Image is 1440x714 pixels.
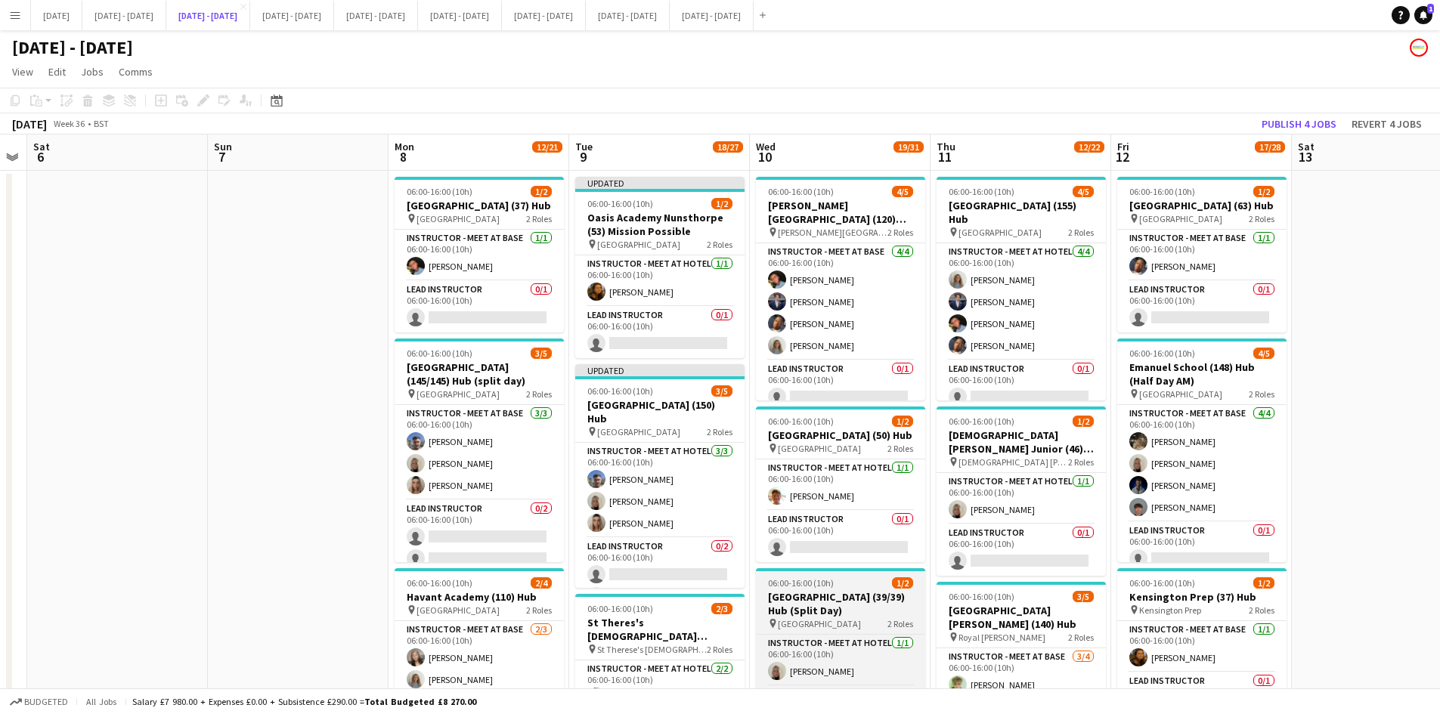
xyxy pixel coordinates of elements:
[1117,405,1287,522] app-card-role: Instructor - Meet at Base4/406:00-16:00 (10h)[PERSON_NAME][PERSON_NAME][PERSON_NAME][PERSON_NAME]
[1139,388,1222,400] span: [GEOGRAPHIC_DATA]
[418,1,502,30] button: [DATE] - [DATE]
[714,154,742,165] div: 8 Jobs
[1253,186,1274,197] span: 1/2
[31,148,50,165] span: 6
[934,148,955,165] span: 11
[395,281,564,332] app-card-role: Lead Instructor0/106:00-16:00 (10h)
[407,348,472,359] span: 06:00-16:00 (10h)
[531,577,552,589] span: 2/4
[407,577,472,589] span: 06:00-16:00 (10h)
[75,62,110,82] a: Jobs
[1255,141,1285,153] span: 17/28
[707,239,732,250] span: 2 Roles
[586,1,670,30] button: [DATE] - [DATE]
[597,239,680,250] span: [GEOGRAPHIC_DATA]
[1117,360,1287,388] h3: Emanuel School (148) Hub (Half Day AM)
[12,36,133,59] h1: [DATE] - [DATE]
[756,428,925,442] h3: [GEOGRAPHIC_DATA] (50) Hub
[670,1,754,30] button: [DATE] - [DATE]
[575,364,745,588] app-job-card: Updated06:00-16:00 (10h)3/5[GEOGRAPHIC_DATA] (150) Hub [GEOGRAPHIC_DATA]2 RolesInstructor - Meet ...
[1115,148,1129,165] span: 12
[958,632,1045,643] span: Royal [PERSON_NAME]
[575,177,745,358] app-job-card: Updated06:00-16:00 (10h)1/2Oasis Academy Nunsthorpe (53) Mission Possible [GEOGRAPHIC_DATA]2 Role...
[42,62,72,82] a: Edit
[1256,154,1284,165] div: 8 Jobs
[1346,114,1428,134] button: Revert 4 jobs
[1117,199,1287,212] h3: [GEOGRAPHIC_DATA] (63) Hub
[395,405,564,500] app-card-role: Instructor - Meet at Base3/306:00-16:00 (10h)[PERSON_NAME][PERSON_NAME][PERSON_NAME]
[711,385,732,397] span: 3/5
[937,473,1106,524] app-card-role: Instructor - Meet at Hotel1/106:00-16:00 (10h)[PERSON_NAME]
[12,116,47,131] div: [DATE]
[1139,604,1201,616] span: Kensington Prep
[894,154,923,165] div: 8 Jobs
[949,416,1014,427] span: 06:00-16:00 (10h)
[892,186,913,197] span: 4/5
[395,199,564,212] h3: [GEOGRAPHIC_DATA] (37) Hub
[1075,154,1104,165] div: 5 Jobs
[937,243,1106,360] app-card-role: Instructor - Meet at Hotel4/406:00-16:00 (10h)[PERSON_NAME][PERSON_NAME][PERSON_NAME][PERSON_NAME]
[1253,348,1274,359] span: 4/5
[575,140,593,153] span: Tue
[395,230,564,281] app-card-role: Instructor - Meet at Base1/106:00-16:00 (10h)[PERSON_NAME]
[778,443,861,454] span: [GEOGRAPHIC_DATA]
[250,1,334,30] button: [DATE] - [DATE]
[1073,416,1094,427] span: 1/2
[1410,39,1428,57] app-user-avatar: Programmes & Operations
[12,65,33,79] span: View
[1129,186,1195,197] span: 06:00-16:00 (10h)
[1256,114,1342,134] button: Publish 4 jobs
[1074,141,1104,153] span: 12/22
[1117,590,1287,604] h3: Kensington Prep (37) Hub
[31,1,82,30] button: [DATE]
[756,511,925,562] app-card-role: Lead Instructor0/106:00-16:00 (10h)
[1129,348,1195,359] span: 06:00-16:00 (10h)
[768,577,834,589] span: 06:00-16:00 (10h)
[575,307,745,358] app-card-role: Lead Instructor0/106:00-16:00 (10h)
[892,577,913,589] span: 1/2
[1414,6,1432,24] a: 1
[887,227,913,238] span: 2 Roles
[531,186,552,197] span: 1/2
[707,644,732,655] span: 2 Roles
[1296,148,1315,165] span: 13
[597,426,680,437] span: [GEOGRAPHIC_DATA]
[395,177,564,332] app-job-card: 06:00-16:00 (10h)1/2[GEOGRAPHIC_DATA] (37) Hub [GEOGRAPHIC_DATA]2 RolesInstructor - Meet at Base1...
[119,65,153,79] span: Comms
[533,154,562,165] div: 6 Jobs
[587,603,653,614] span: 06:00-16:00 (10h)
[937,177,1106,400] div: 06:00-16:00 (10h)4/5[GEOGRAPHIC_DATA] (155) Hub [GEOGRAPHIC_DATA]2 RolesInstructor - Meet at Hote...
[1068,227,1094,238] span: 2 Roles
[1117,140,1129,153] span: Fri
[575,398,745,425] h3: [GEOGRAPHIC_DATA] (150) Hub
[50,118,88,129] span: Week 36
[756,406,925,562] div: 06:00-16:00 (10h)1/2[GEOGRAPHIC_DATA] (50) Hub [GEOGRAPHIC_DATA]2 RolesInstructor - Meet at Hotel...
[756,635,925,686] app-card-role: Instructor - Meet at Hotel1/106:00-16:00 (10h)[PERSON_NAME]
[1253,577,1274,589] span: 1/2
[502,1,586,30] button: [DATE] - [DATE]
[6,62,39,82] a: View
[132,696,476,707] div: Salary £7 980.00 + Expenses £0.00 + Subsistence £290.00 =
[395,140,414,153] span: Mon
[8,694,70,710] button: Budgeted
[756,177,925,400] div: 06:00-16:00 (10h)4/5[PERSON_NAME][GEOGRAPHIC_DATA] (120) Time Attack (H/D AM) [PERSON_NAME][GEOGR...
[937,406,1106,576] app-job-card: 06:00-16:00 (10h)1/2[DEMOGRAPHIC_DATA] [PERSON_NAME] Junior (46) Mission Possible [DEMOGRAPHIC_DA...
[417,604,500,616] span: [GEOGRAPHIC_DATA]
[575,364,745,376] div: Updated
[1073,186,1094,197] span: 4/5
[1129,577,1195,589] span: 06:00-16:00 (10h)
[395,360,564,388] h3: [GEOGRAPHIC_DATA] (145/145) Hub (split day)
[526,213,552,224] span: 2 Roles
[937,428,1106,456] h3: [DEMOGRAPHIC_DATA] [PERSON_NAME] Junior (46) Mission Possible
[756,459,925,511] app-card-role: Instructor - Meet at Hotel1/106:00-16:00 (10h)[PERSON_NAME]
[526,388,552,400] span: 2 Roles
[48,65,66,79] span: Edit
[1249,604,1274,616] span: 2 Roles
[937,524,1106,576] app-card-role: Lead Instructor0/106:00-16:00 (10h)
[395,590,564,604] h3: Havant Academy (110) Hub
[417,388,500,400] span: [GEOGRAPHIC_DATA]
[94,118,109,129] div: BST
